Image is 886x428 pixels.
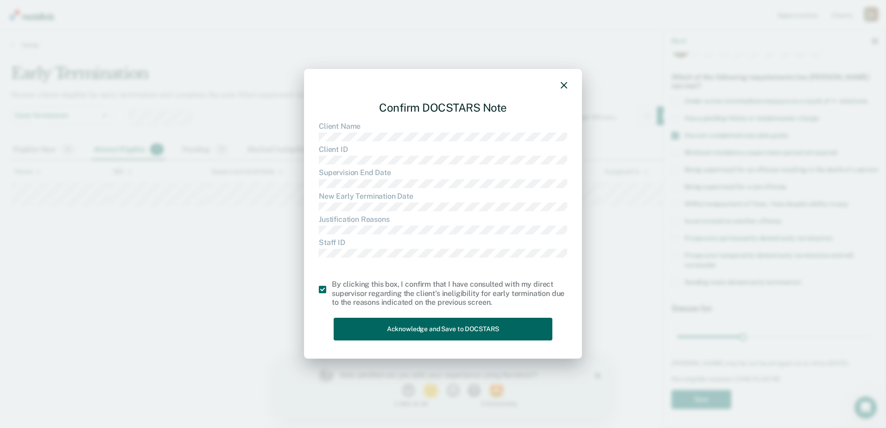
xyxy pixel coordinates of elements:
div: Close survey [318,14,323,19]
dt: Client ID [319,145,567,154]
dt: Staff ID [319,238,567,247]
button: Acknowledge and Save to DOCSTARS [334,318,552,340]
dt: Supervision End Date [319,168,567,177]
dt: Justification Reasons [319,215,567,224]
div: 1 - Not at all [63,42,151,48]
div: By clicking this box, I confirm that I have consulted with my direct supervisor regarding the cli... [332,280,567,307]
div: 5 - Extremely [203,42,291,48]
button: 5 [211,25,230,39]
button: 3 [169,25,185,39]
dt: Client Name [319,122,567,131]
img: Profile image for Kim [41,9,56,24]
div: Confirm DOCSTARS Note [319,94,567,122]
button: 1 [124,25,140,39]
dt: New Early Termination Date [319,192,567,201]
button: 4 [190,25,206,39]
button: 2 [145,25,164,39]
div: How satisfied are you with your experience using Recidiviz? [63,12,277,20]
